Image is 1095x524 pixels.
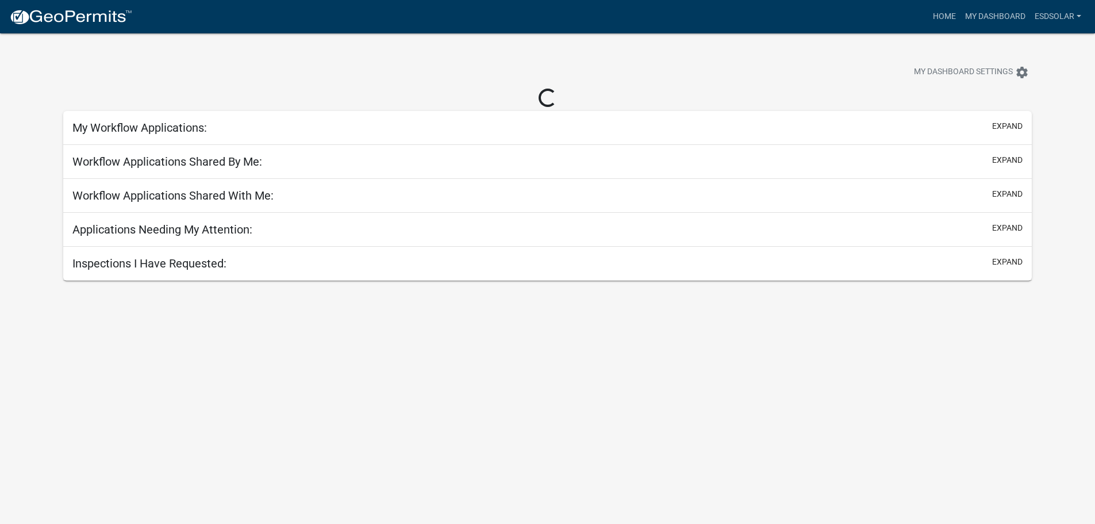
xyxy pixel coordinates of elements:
button: My Dashboard Settingssettings [905,61,1038,83]
i: settings [1015,66,1029,79]
h5: Applications Needing My Attention: [72,223,252,236]
button: expand [992,256,1023,268]
h5: My Workflow Applications: [72,121,207,135]
span: My Dashboard Settings [914,66,1013,79]
button: expand [992,154,1023,166]
h5: Inspections I Have Requested: [72,257,226,270]
a: ESDsolar [1030,6,1086,28]
button: expand [992,188,1023,200]
a: Home [928,6,960,28]
h5: Workflow Applications Shared By Me: [72,155,262,169]
button: expand [992,222,1023,234]
button: expand [992,120,1023,132]
h5: Workflow Applications Shared With Me: [72,189,274,202]
a: My Dashboard [960,6,1030,28]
